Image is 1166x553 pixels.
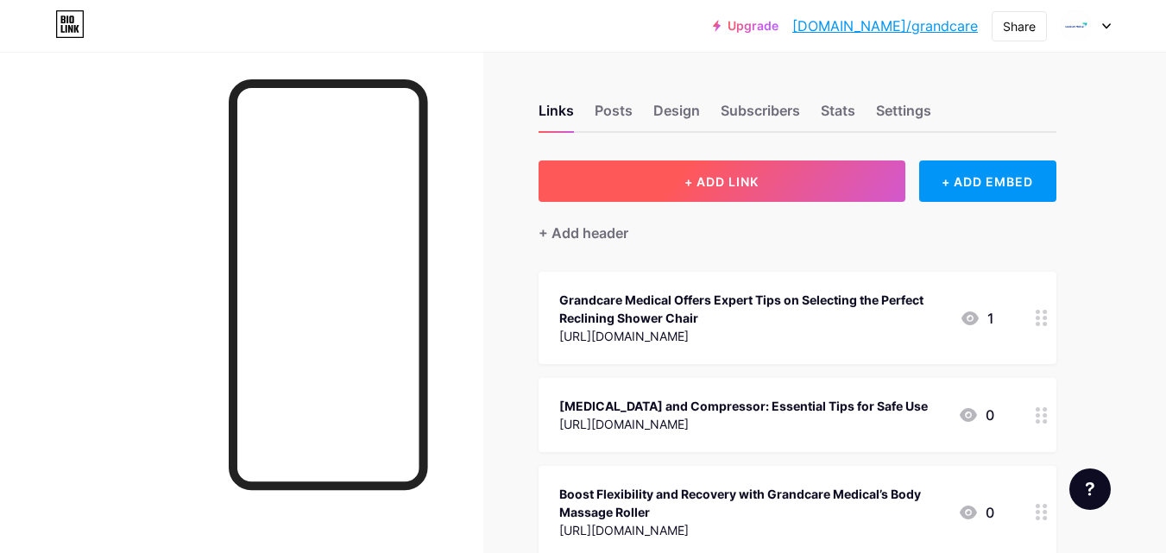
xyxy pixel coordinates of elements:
[919,160,1056,202] div: + ADD EMBED
[876,100,931,131] div: Settings
[539,160,905,202] button: + ADD LINK
[559,521,944,539] div: [URL][DOMAIN_NAME]
[958,405,994,425] div: 0
[1060,9,1093,42] img: Grandcare Medical
[684,174,759,189] span: + ADD LINK
[539,100,574,131] div: Links
[721,100,800,131] div: Subscribers
[792,16,978,36] a: [DOMAIN_NAME]/grandcare
[559,291,946,327] div: Grandcare Medical Offers Expert Tips on Selecting the Perfect Reclining Shower Chair
[559,327,946,345] div: [URL][DOMAIN_NAME]
[960,308,994,329] div: 1
[539,223,628,243] div: + Add header
[653,100,700,131] div: Design
[713,19,778,33] a: Upgrade
[1003,17,1036,35] div: Share
[559,397,928,415] div: [MEDICAL_DATA] and Compressor: Essential Tips for Safe Use
[559,485,944,521] div: Boost Flexibility and Recovery with Grandcare Medical’s Body Massage Roller
[595,100,633,131] div: Posts
[559,415,928,433] div: [URL][DOMAIN_NAME]
[958,502,994,523] div: 0
[821,100,855,131] div: Stats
